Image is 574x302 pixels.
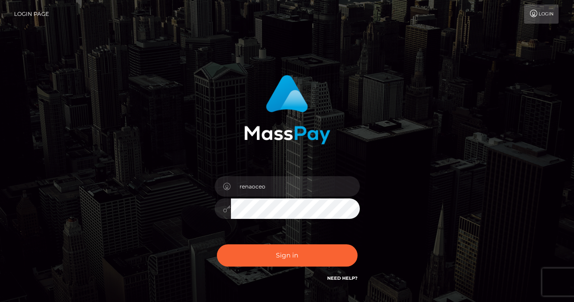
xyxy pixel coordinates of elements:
[217,244,358,267] button: Sign in
[231,176,360,197] input: Username...
[14,5,49,24] a: Login Page
[524,5,559,24] a: Login
[327,275,358,281] a: Need Help?
[244,75,330,144] img: MassPay Login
